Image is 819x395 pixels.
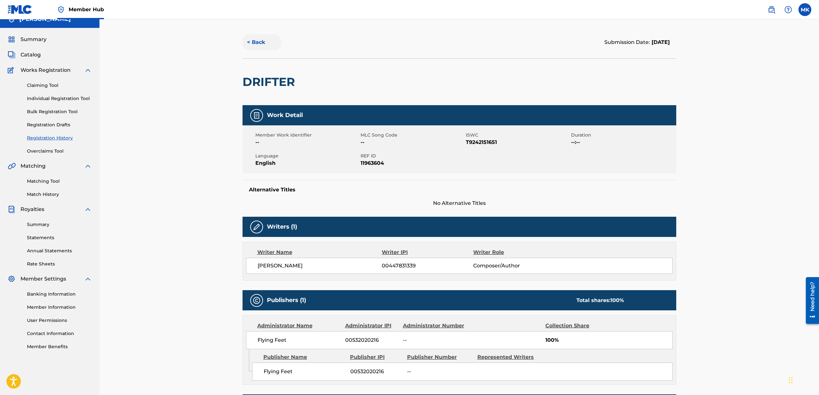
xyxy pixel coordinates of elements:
div: Administrator Number [403,322,469,330]
img: help [784,6,792,13]
div: Represented Writers [477,353,543,361]
a: SummarySummary [8,36,47,43]
div: Publisher Name [263,353,345,361]
img: search [768,6,775,13]
span: Member Hub [69,6,104,13]
span: Royalties [21,206,44,213]
a: Statements [27,234,92,241]
img: MLC Logo [8,5,32,14]
a: Rate Sheets [27,261,92,267]
img: Member Settings [8,275,15,283]
img: Royalties [8,206,15,213]
img: Works Registration [8,66,16,74]
a: Match History [27,191,92,198]
a: Claiming Tool [27,82,92,89]
span: Language [255,153,359,159]
span: MLC Song Code [361,132,464,139]
img: Matching [8,162,16,170]
span: -- [407,368,473,375]
span: 100% [545,336,672,344]
a: Individual Registration Tool [27,95,92,102]
div: Writer Role [473,248,556,256]
div: Publisher IPI [350,353,402,361]
div: Collection Share [545,322,608,330]
a: Public Search [765,3,778,16]
a: User Permissions [27,317,92,324]
span: Member Work Identifier [255,132,359,139]
span: ISWC [466,132,569,139]
a: Overclaims Tool [27,148,92,155]
img: Publishers [253,297,260,304]
span: 00447831339 [382,262,473,270]
span: English [255,159,359,167]
a: Matching Tool [27,178,92,185]
div: Help [782,3,795,16]
span: 00532020216 [350,368,402,375]
span: 100 % [610,297,624,303]
div: Drag [789,371,793,390]
h5: Alternative Titles [249,187,670,193]
img: expand [84,275,92,283]
div: Writer IPI [382,248,473,256]
span: Matching [21,162,46,170]
a: Banking Information [27,291,92,298]
a: Summary [27,221,92,228]
div: User Menu [798,3,811,16]
h5: Publishers (1) [267,297,306,304]
h5: Writers (1) [267,223,297,231]
span: Works Registration [21,66,71,74]
span: [PERSON_NAME] [258,262,382,270]
img: expand [84,66,92,74]
button: < Back [243,34,281,50]
span: 11963604 [361,159,464,167]
iframe: Resource Center [801,274,819,326]
div: Writer Name [257,248,382,256]
span: No Alternative Titles [243,199,676,207]
img: Writers [253,223,260,231]
span: Summary [21,36,47,43]
a: CatalogCatalog [8,51,41,59]
a: Member Benefits [27,343,92,350]
img: Top Rightsholder [57,6,65,13]
h5: Work Detail [267,112,303,119]
span: REF ID [361,153,464,159]
img: Work Detail [253,112,260,119]
span: Catalog [21,51,41,59]
img: Catalog [8,51,15,59]
span: 00532020216 [345,336,398,344]
a: Contact Information [27,330,92,337]
span: T9242151651 [466,139,569,146]
span: Member Settings [21,275,66,283]
h2: DRIFTER [243,75,298,89]
img: Summary [8,36,15,43]
div: Publisher Number [407,353,473,361]
div: Administrator IPI [345,322,398,330]
span: --:-- [571,139,675,146]
div: Submission Date: [604,38,670,46]
span: Flying Feet [264,368,346,375]
div: Total shares: [576,297,624,304]
img: expand [84,206,92,213]
a: Registration Drafts [27,122,92,128]
img: expand [84,162,92,170]
span: -- [255,139,359,146]
span: Composer/Author [473,262,556,270]
span: -- [361,139,464,146]
iframe: Chat Widget [787,364,819,395]
span: -- [403,336,469,344]
a: Annual Statements [27,248,92,254]
span: Duration [571,132,675,139]
span: Flying Feet [258,336,341,344]
a: Bulk Registration Tool [27,108,92,115]
div: Administrator Name [257,322,340,330]
span: [DATE] [650,39,670,45]
a: Registration History [27,135,92,141]
a: Member Information [27,304,92,311]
